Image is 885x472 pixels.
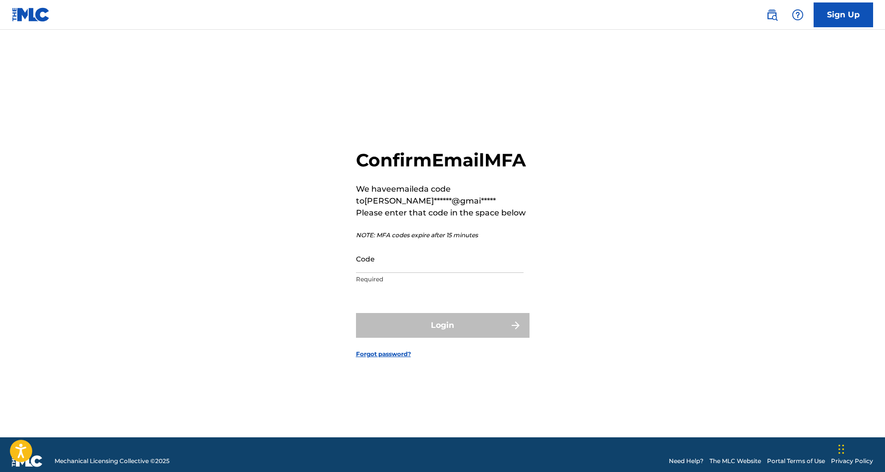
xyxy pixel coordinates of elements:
[792,9,804,21] img: help
[767,457,825,466] a: Portal Terms of Use
[356,183,530,207] p: We have emailed a code to [PERSON_NAME]******@gmai*****
[356,231,530,240] p: NOTE: MFA codes expire after 15 minutes
[356,149,530,171] h2: Confirm Email MFA
[766,9,778,21] img: search
[762,5,782,25] a: Public Search
[835,424,885,472] iframe: Chat Widget
[356,207,530,219] p: Please enter that code in the space below
[669,457,704,466] a: Need Help?
[55,457,170,466] span: Mechanical Licensing Collective © 2025
[814,2,873,27] a: Sign Up
[788,5,808,25] div: Help
[838,434,844,464] div: Drag
[356,275,524,284] p: Required
[12,455,43,467] img: logo
[709,457,761,466] a: The MLC Website
[831,457,873,466] a: Privacy Policy
[356,350,411,359] a: Forgot password?
[12,7,50,22] img: MLC Logo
